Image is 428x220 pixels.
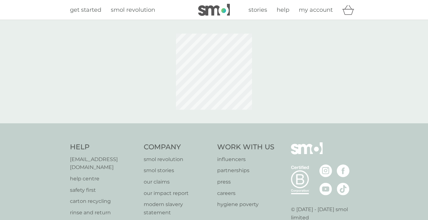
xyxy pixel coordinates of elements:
h4: Work With Us [217,142,274,152]
a: get started [70,5,101,15]
img: visit the smol Youtube page [319,183,332,195]
h4: Help [70,142,137,152]
img: smol [198,4,230,16]
a: careers [217,189,274,197]
img: visit the smol Instagram page [319,165,332,177]
img: visit the smol Facebook page [337,165,349,177]
a: [EMAIL_ADDRESS][DOMAIN_NAME] [70,155,137,171]
span: get started [70,6,101,13]
a: smol revolution [111,5,155,15]
a: our impact report [144,189,211,197]
a: help [277,5,289,15]
a: my account [299,5,333,15]
a: hygiene poverty [217,200,274,209]
img: visit the smol Tiktok page [337,183,349,195]
h4: Company [144,142,211,152]
a: stories [249,5,267,15]
a: smol revolution [144,155,211,164]
a: smol stories [144,166,211,175]
a: carton recycling [70,197,137,205]
a: safety first [70,186,137,194]
a: rinse and return [70,209,137,217]
a: partnerships [217,166,274,175]
span: smol revolution [111,6,155,13]
span: my account [299,6,333,13]
a: help centre [70,175,137,183]
a: influencers [217,155,274,164]
div: basket [342,3,358,16]
span: help [277,6,289,13]
img: smol [291,142,323,164]
a: our claims [144,178,211,186]
span: stories [249,6,267,13]
a: modern slavery statement [144,200,211,217]
a: press [217,178,274,186]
